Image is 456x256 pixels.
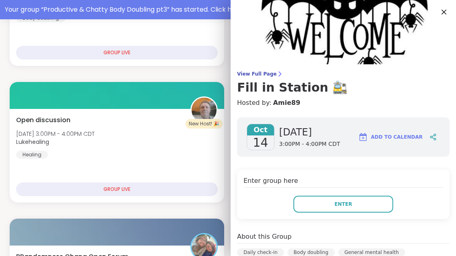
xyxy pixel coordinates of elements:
[243,176,443,188] h4: Enter group here
[237,71,450,77] span: View Full Page
[293,196,393,213] button: Enter
[192,98,217,123] img: Lukehealing
[237,71,450,95] a: View Full PageFill in Station 🚉
[355,127,426,147] button: Add to Calendar
[16,182,218,196] div: GROUP LIVE
[16,151,48,159] div: Healing
[334,201,352,208] span: Enter
[16,46,218,59] div: GROUP LIVE
[186,119,223,129] div: New Host! 🎉
[273,98,300,108] a: Amie89
[16,130,95,138] span: [DATE] 3:00PM - 4:00PM CDT
[16,115,70,125] span: Open discussion
[247,124,274,135] span: Oct
[5,5,451,14] div: Your group “ Productive & Chatty Body Doubling pt3 ” has started. Click here to enter!
[358,132,368,142] img: ShareWell Logomark
[237,232,291,242] h4: About this Group
[16,138,49,146] b: Lukehealing
[253,135,268,150] span: 14
[279,140,340,148] span: 3:00PM - 4:00PM CDT
[237,80,450,95] h3: Fill in Station 🚉
[279,126,340,139] span: [DATE]
[237,98,450,108] h4: Hosted by:
[371,133,423,141] span: Add to Calendar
